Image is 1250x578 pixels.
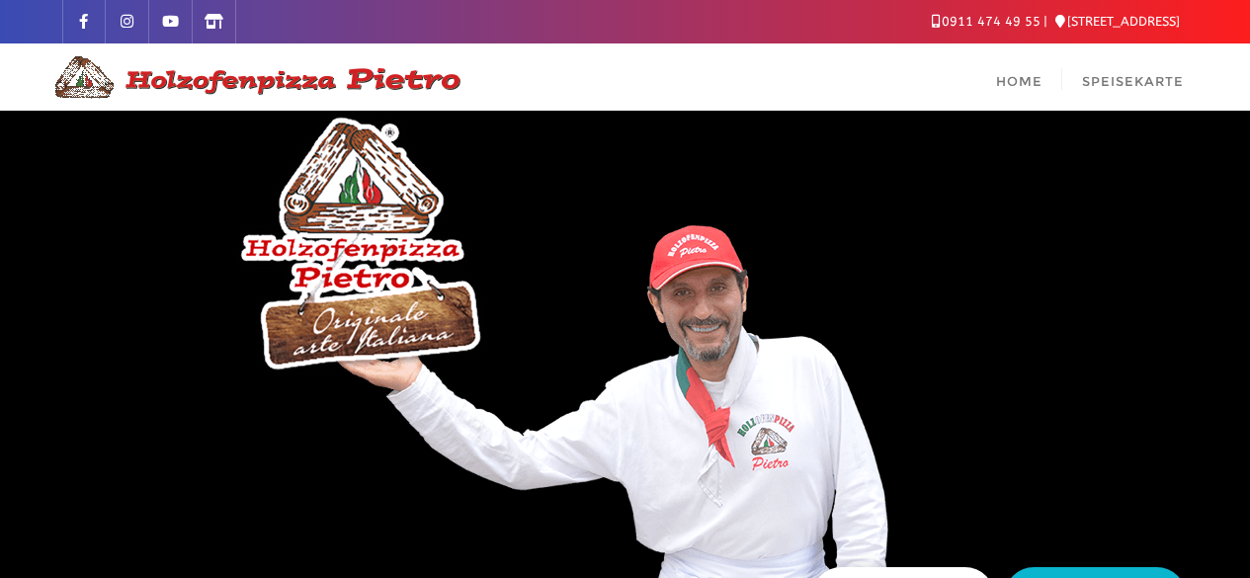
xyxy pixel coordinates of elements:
a: [STREET_ADDRESS] [1055,14,1180,29]
span: Speisekarte [1082,73,1184,89]
span: Home [996,73,1042,89]
a: Speisekarte [1062,45,1204,108]
img: Logo [47,53,462,101]
a: 0911 474 49 55 [932,14,1041,29]
a: Home [976,45,1062,108]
